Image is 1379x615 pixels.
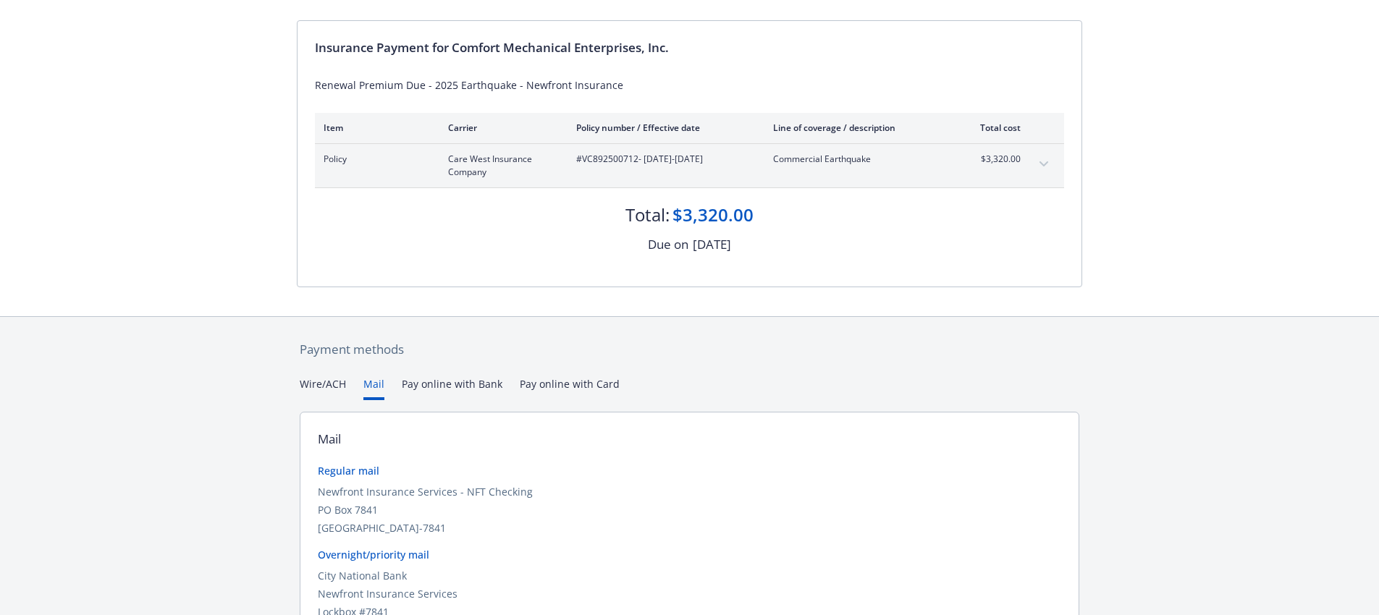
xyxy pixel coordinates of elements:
div: Total cost [966,122,1021,134]
div: Newfront Insurance Services [318,586,1061,601]
div: Policy number / Effective date [576,122,750,134]
button: Mail [363,376,384,400]
div: [DATE] [693,235,731,254]
span: Commercial Earthquake [773,153,943,166]
div: Renewal Premium Due - 2025 Earthquake - Newfront Insurance [315,77,1064,93]
div: Due on [648,235,688,254]
div: Item [324,122,425,134]
div: Payment methods [300,340,1079,359]
div: Line of coverage / description [773,122,943,134]
button: Wire/ACH [300,376,346,400]
div: $3,320.00 [672,203,754,227]
span: Policy [324,153,425,166]
span: Care West Insurance Company [448,153,553,179]
div: PolicyCare West Insurance Company#VC892500712- [DATE]-[DATE]Commercial Earthquake$3,320.00expand ... [315,144,1064,187]
div: PO Box 7841 [318,502,1061,517]
div: Mail [318,430,341,449]
span: $3,320.00 [966,153,1021,166]
div: Carrier [448,122,553,134]
div: [GEOGRAPHIC_DATA]-7841 [318,520,1061,535]
div: Total: [625,203,670,227]
button: Pay online with Card [520,376,620,400]
div: Overnight/priority mail [318,547,1061,562]
div: City National Bank [318,568,1061,583]
div: Newfront Insurance Services - NFT Checking [318,484,1061,499]
button: Pay online with Bank [402,376,502,400]
span: #VC892500712 - [DATE]-[DATE] [576,153,750,166]
button: expand content [1032,153,1055,176]
div: Insurance Payment for Comfort Mechanical Enterprises, Inc. [315,38,1064,57]
div: Regular mail [318,463,1061,478]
